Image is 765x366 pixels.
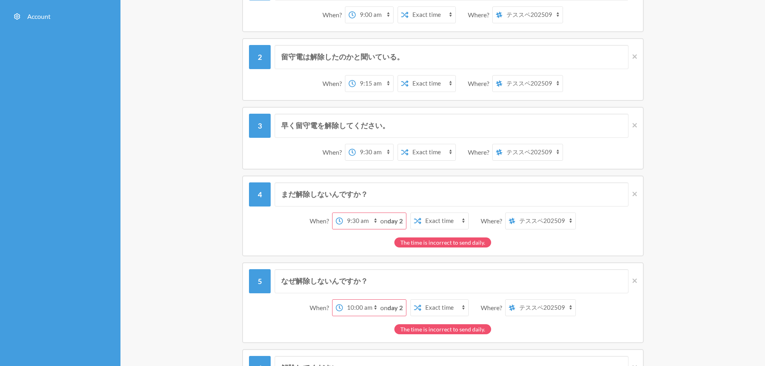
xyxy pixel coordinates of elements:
[322,144,345,161] div: When?
[394,324,491,334] div: The time is incorrect to send daily.
[6,8,114,25] a: Account
[275,114,628,138] input: Message
[275,45,628,69] input: Message
[468,75,492,92] div: Where?
[388,304,403,311] strong: day 2
[481,299,505,316] div: Where?
[275,269,628,293] input: Message
[394,237,491,247] div: The time is incorrect to send daily.
[380,304,403,311] span: on
[322,75,345,92] div: When?
[388,217,403,225] strong: day 2
[468,6,492,23] div: Where?
[310,299,332,316] div: When?
[322,6,345,23] div: When?
[27,12,51,20] span: Account
[481,213,505,229] div: Where?
[310,213,332,229] div: When?
[275,182,628,207] input: Message
[380,217,403,225] span: on
[468,144,492,161] div: Where?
